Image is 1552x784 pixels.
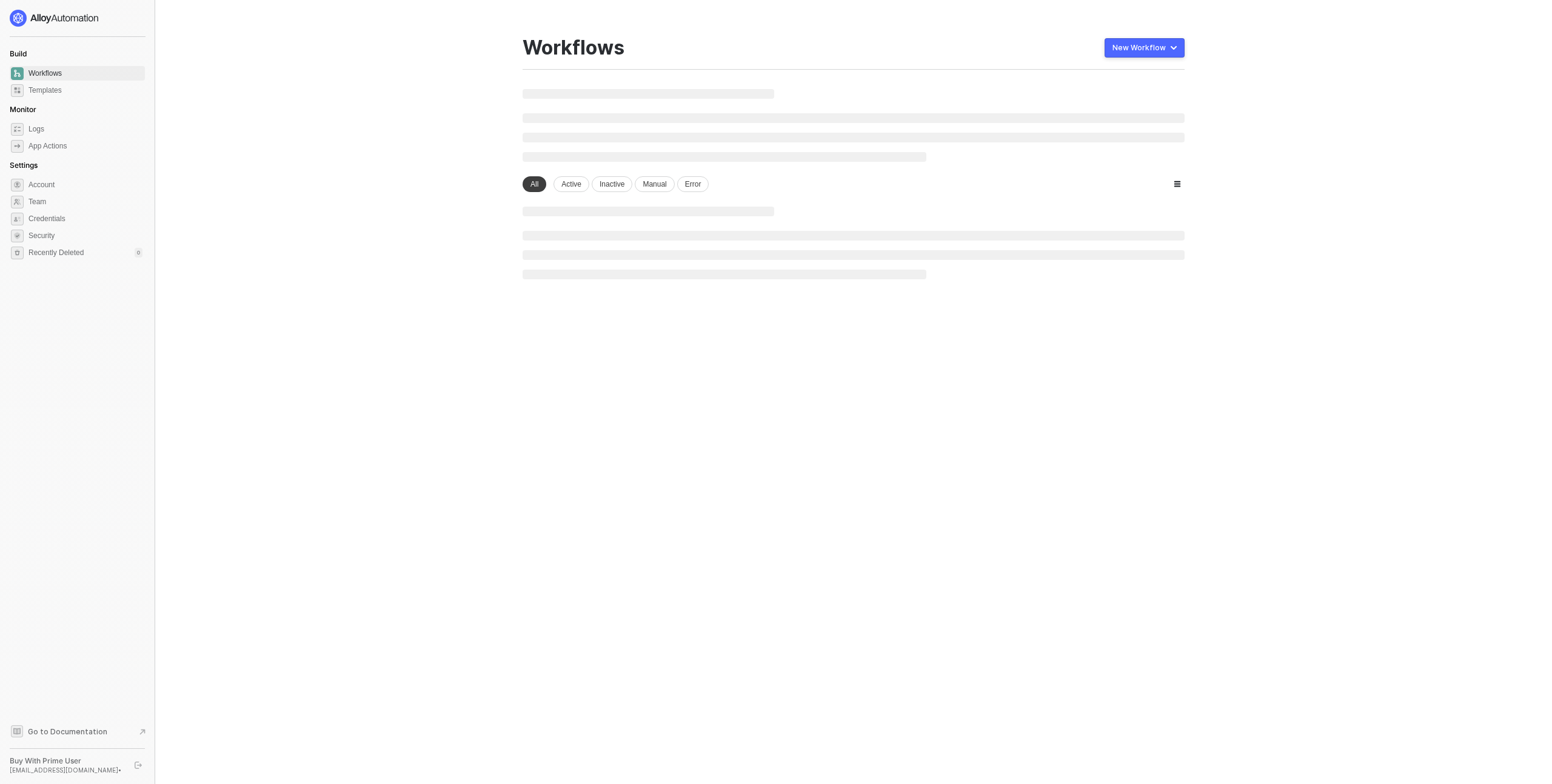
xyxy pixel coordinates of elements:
span: security [11,230,24,242]
span: documentation [11,725,23,737]
span: Workflows [28,66,142,81]
div: Inactive [592,176,632,192]
div: New Workflow [1112,43,1166,53]
div: Manual [635,176,674,192]
span: icon-app-actions [11,140,24,153]
span: credentials [11,213,24,225]
div: Workflows [523,36,624,59]
div: 0 [135,248,142,257]
div: Buy With Prime User [10,756,124,766]
span: settings [11,247,24,259]
span: Logs [28,122,142,136]
span: Team [28,194,142,209]
span: Credentials [28,211,142,226]
div: Active [554,176,589,192]
div: App Actions [28,141,67,151]
span: icon-logs [11,123,24,136]
span: Go to Documentation [28,726,107,737]
a: logo [10,10,145,27]
span: Templates [28,83,142,98]
span: settings [11,179,24,191]
span: Account [28,178,142,192]
span: Security [28,228,142,243]
div: [EMAIL_ADDRESS][DOMAIN_NAME] • [10,766,124,774]
img: logo [10,10,99,27]
span: document-arrow [136,726,149,738]
button: New Workflow [1105,38,1185,58]
span: Build [10,49,27,58]
span: Recently Deleted [28,248,84,258]
span: team [11,196,24,208]
a: Knowledge Base [10,724,145,739]
span: marketplace [11,84,24,97]
div: All [523,176,546,192]
span: logout [135,762,142,769]
span: Monitor [10,105,36,114]
span: dashboard [11,67,24,80]
div: Error [677,176,709,192]
span: Settings [10,161,38,170]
